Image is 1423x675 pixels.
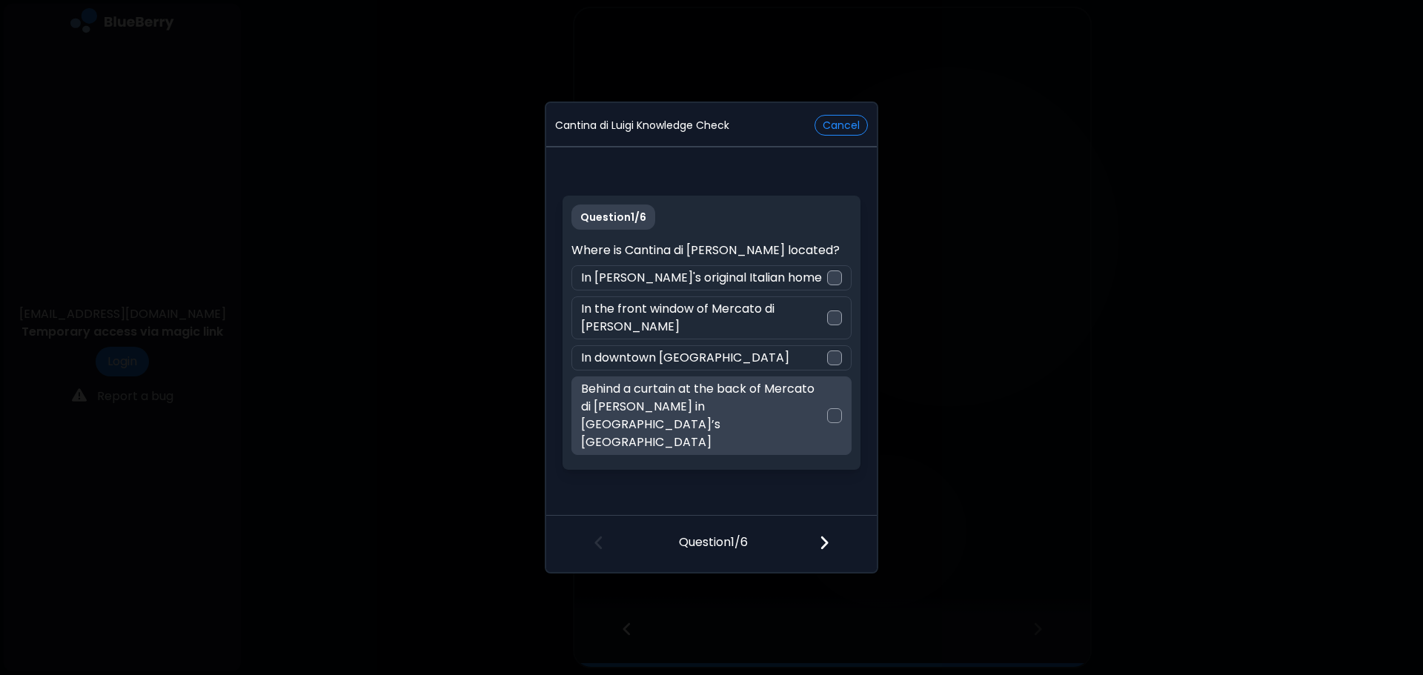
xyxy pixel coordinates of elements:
p: In the front window of Mercato di [PERSON_NAME] [581,300,826,336]
p: Question 1 / 6 [571,205,655,230]
p: Where is Cantina di [PERSON_NAME] located? [571,242,851,259]
img: file icon [819,534,829,551]
p: Cantina di Luigi Knowledge Check [555,119,729,132]
p: Question 1 / 6 [679,516,748,551]
button: Cancel [815,115,868,136]
p: In [PERSON_NAME]'s original Italian home [581,269,822,287]
p: In downtown [GEOGRAPHIC_DATA] [581,349,789,367]
p: Behind a curtain at the back of Mercato di [PERSON_NAME] in [GEOGRAPHIC_DATA]’s [GEOGRAPHIC_DATA] [581,380,826,451]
